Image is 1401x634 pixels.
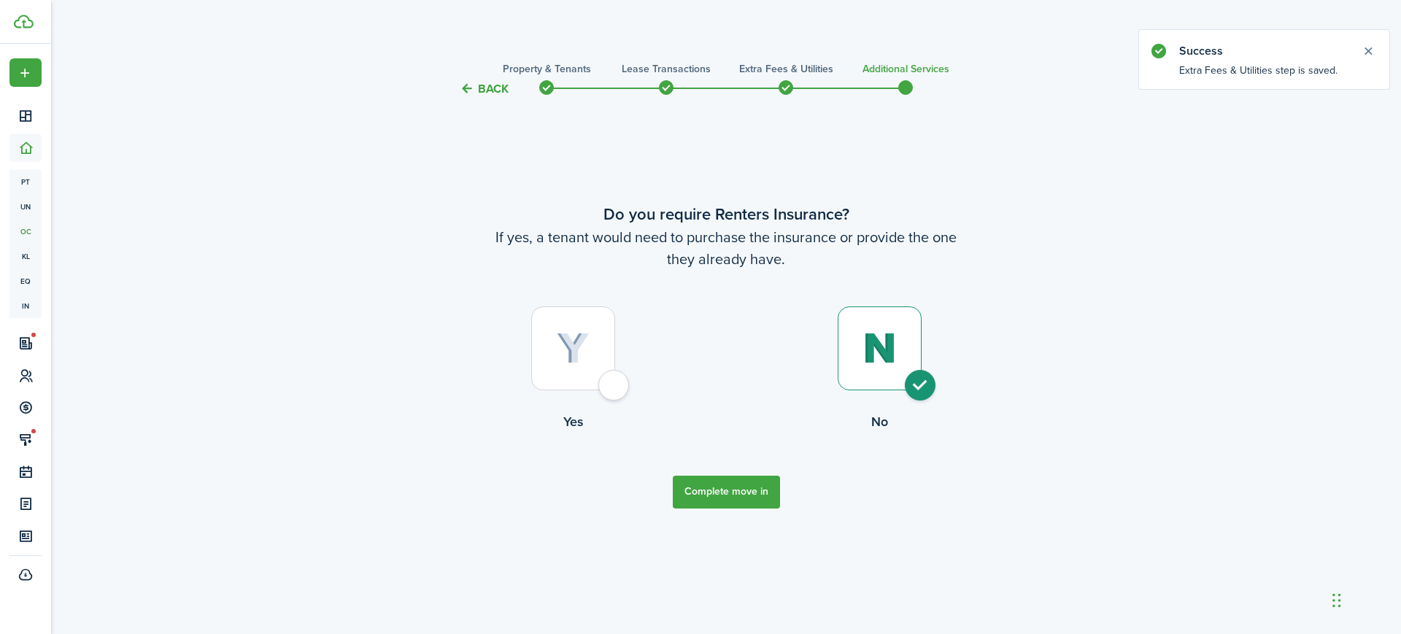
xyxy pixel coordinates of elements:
a: in [9,293,42,318]
h3: Property & Tenants [503,61,591,77]
a: pt [9,169,42,194]
button: Close notify [1358,41,1378,61]
img: No (selected) [862,333,897,364]
wizard-step-header-title: Do you require Renters Insurance? [420,202,1033,226]
control-radio-card-title: Yes [420,412,726,431]
iframe: Chat Widget [1328,564,1401,634]
notify-title: Success [1179,42,1347,60]
button: Open menu [9,58,42,87]
h3: Additional Services [862,61,949,77]
img: Yes [557,333,590,365]
a: oc [9,219,42,244]
div: Drag [1332,579,1341,622]
control-radio-card-title: No [726,412,1033,431]
notify-body: Extra Fees & Utilities step is saved. [1139,63,1389,89]
button: Back [460,81,509,96]
img: TenantCloud [14,15,34,28]
h3: Lease Transactions [622,61,711,77]
a: un [9,194,42,219]
h3: Extra fees & Utilities [739,61,833,77]
button: Complete move in [673,476,780,509]
wizard-step-header-description: If yes, a tenant would need to purchase the insurance or provide the one they already have. [420,226,1033,270]
a: eq [9,268,42,293]
a: kl [9,244,42,268]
